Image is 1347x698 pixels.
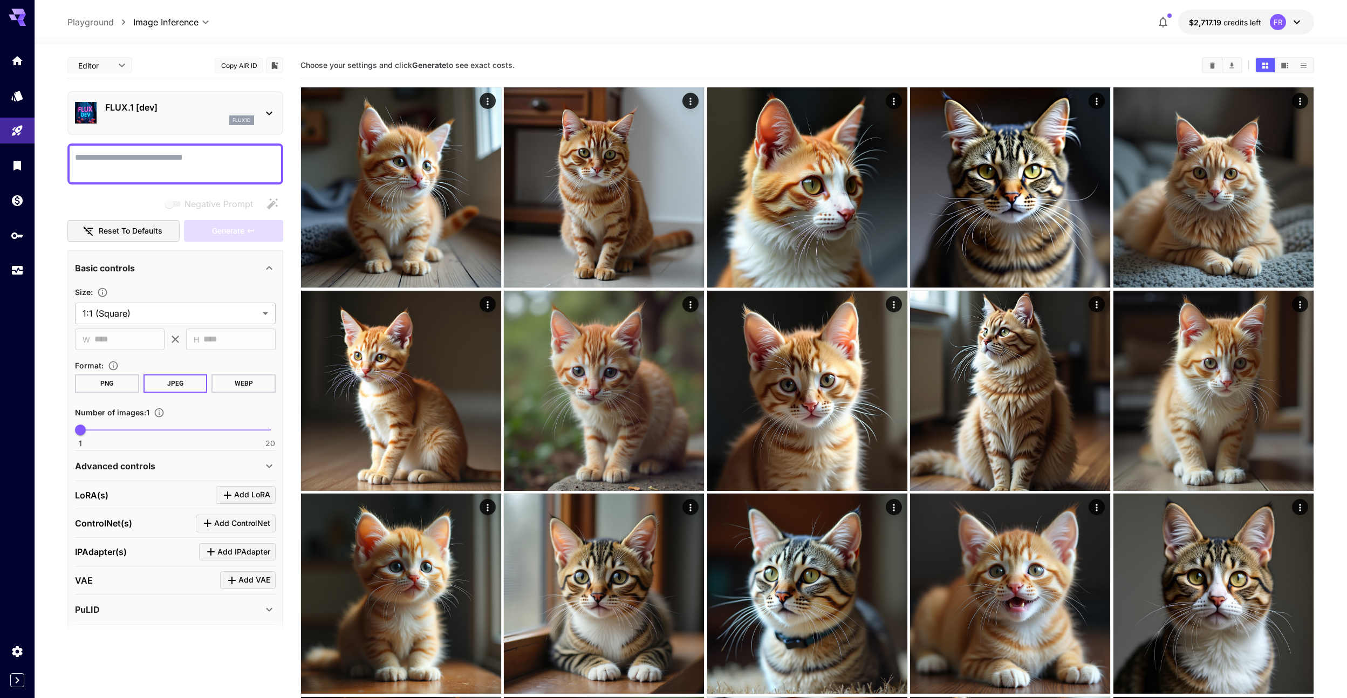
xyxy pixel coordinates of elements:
div: Actions [1292,499,1308,515]
div: API Keys [11,229,24,242]
button: Click to add VAE [220,571,276,589]
button: JPEG [143,374,208,393]
span: 1 [79,438,82,449]
span: W [83,333,90,346]
button: PNG [75,374,139,393]
span: H [194,333,199,346]
div: Actions [683,296,699,312]
p: Advanced controls [75,460,155,473]
button: Specify how many images to generate in a single request. Each image generation will be charged se... [149,407,169,418]
button: Click to add LoRA [216,486,276,504]
div: Actions [683,93,699,109]
img: 9k= [301,494,501,694]
span: Image Inference [133,16,199,29]
p: ControlNet(s) [75,517,132,530]
div: FR [1270,14,1286,30]
div: Playground [11,124,24,138]
img: 2Q== [707,494,907,694]
img: 2Q== [910,87,1110,288]
button: Expand sidebar [10,673,24,687]
img: 9k= [910,291,1110,491]
img: 9k= [707,291,907,491]
span: 1:1 (Square) [83,307,258,320]
div: Home [11,54,24,67]
span: Add IPAdapter [217,545,270,559]
img: 9k= [301,87,501,288]
button: Show media in grid view [1256,58,1275,72]
span: Add VAE [238,573,270,587]
button: Show media in video view [1275,58,1294,72]
button: Show media in list view [1294,58,1313,72]
button: Choose the file format for the output image. [104,360,123,371]
span: Add ControlNet [214,517,270,530]
span: Negative Prompt [184,197,253,210]
img: Z [301,291,501,491]
span: Size : [75,288,93,297]
img: Z [910,494,1110,694]
button: Download All [1222,58,1241,72]
span: 20 [265,438,275,449]
div: Actions [886,93,902,109]
div: Actions [480,93,496,109]
span: Choose your settings and click to see exact costs. [300,60,515,70]
div: Usage [11,264,24,277]
button: Adjust the dimensions of the generated image by specifying its width and height in pixels, or sel... [93,287,112,298]
button: Reset to defaults [67,220,180,242]
img: 9k= [1113,87,1314,288]
div: Library [11,159,24,172]
div: PuLID [75,597,276,622]
button: $2,717.19347FR [1178,10,1314,35]
div: Actions [683,499,699,515]
span: Negative prompts are not compatible with the selected model. [163,197,262,210]
div: FLUX.1 [dev]flux1d [75,97,276,129]
button: Clear All [1203,58,1222,72]
div: Actions [480,296,496,312]
img: 2Q== [1113,494,1314,694]
img: Z [504,494,704,694]
div: Actions [886,296,902,312]
div: Advanced controls [75,453,276,479]
div: Actions [1292,296,1308,312]
div: Actions [1292,93,1308,109]
div: Clear AllDownload All [1202,57,1242,73]
span: credits left [1223,18,1261,27]
button: Click to add IPAdapter [199,543,276,561]
b: Generate [412,60,446,70]
p: IPAdapter(s) [75,545,127,558]
div: Models [11,89,24,102]
button: Add to library [270,59,279,72]
span: Number of images : 1 [75,408,149,417]
a: Playground [67,16,114,29]
img: Z [504,87,704,288]
div: Actions [1089,499,1105,515]
span: Add LoRA [234,488,270,502]
div: Actions [1089,296,1105,312]
button: WEBP [211,374,276,393]
p: FLUX.1 [dev] [105,101,254,114]
p: flux1d [233,117,251,124]
span: $2,717.19 [1189,18,1223,27]
button: Click to add ControlNet [196,515,276,532]
div: Actions [1089,93,1105,109]
img: Z [1113,291,1314,491]
img: 9k= [707,87,907,288]
span: Format : [75,361,104,370]
button: Copy AIR ID [215,58,263,73]
div: Actions [480,499,496,515]
div: Wallet [11,194,24,207]
div: Show media in grid viewShow media in video viewShow media in list view [1255,57,1314,73]
p: LoRA(s) [75,489,108,502]
span: Editor [78,60,112,71]
nav: breadcrumb [67,16,133,29]
div: Settings [11,645,24,658]
p: PuLID [75,603,100,616]
div: $2,717.19347 [1189,17,1261,28]
img: Z [504,291,704,491]
p: VAE [75,574,93,587]
p: Basic controls [75,262,135,275]
div: Basic controls [75,255,276,281]
div: Actions [886,499,902,515]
